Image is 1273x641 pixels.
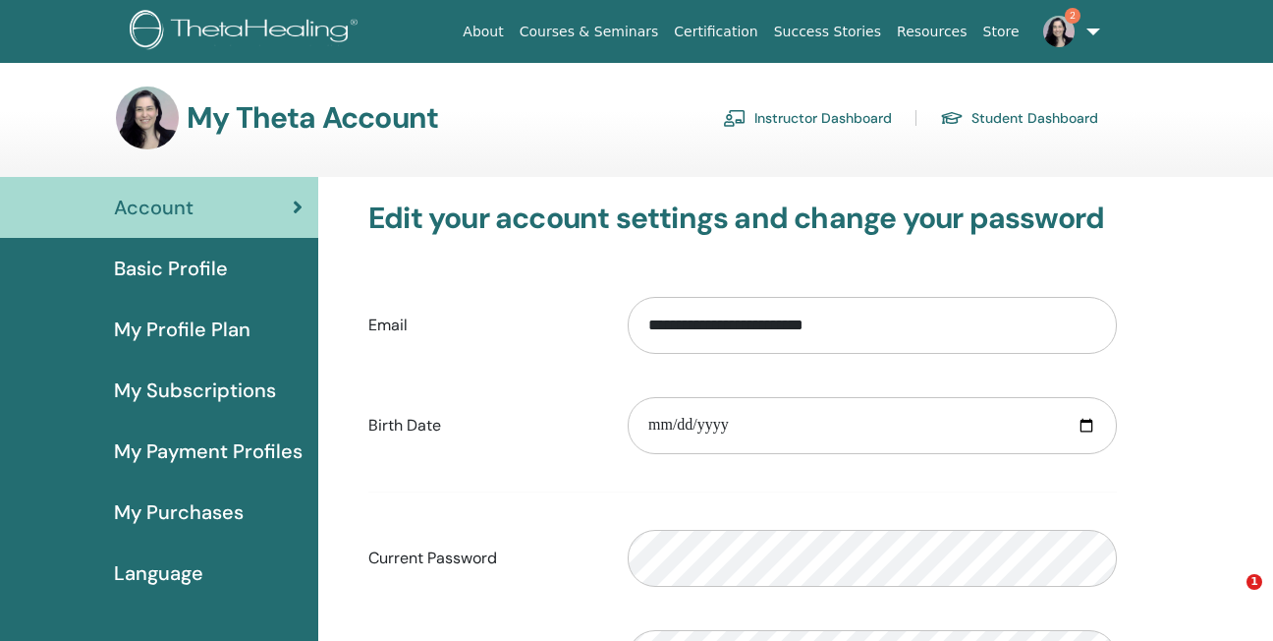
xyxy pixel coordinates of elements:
[114,376,276,405] span: My Subscriptions
[187,100,438,136] h3: My Theta Account
[940,102,1098,134] a: Student Dashboard
[114,497,244,527] span: My Purchases
[114,193,194,222] span: Account
[940,110,964,127] img: graduation-cap.svg
[766,14,889,50] a: Success Stories
[116,87,179,149] img: default.jpg
[354,540,613,577] label: Current Password
[512,14,667,50] a: Courses & Seminars
[368,201,1117,236] h3: Edit your account settings and change your password
[130,10,364,54] img: logo.png
[723,102,892,134] a: Instructor Dashboard
[666,14,765,50] a: Certification
[354,307,613,344] label: Email
[354,407,613,444] label: Birth Date
[723,109,747,127] img: chalkboard-teacher.svg
[455,14,511,50] a: About
[1043,16,1075,47] img: default.jpg
[114,254,228,283] span: Basic Profile
[114,315,250,344] span: My Profile Plan
[1206,574,1253,621] iframe: Intercom live chat
[975,14,1027,50] a: Store
[114,437,303,466] span: My Payment Profiles
[1246,574,1262,590] span: 1
[889,14,975,50] a: Resources
[114,558,203,588] span: Language
[1065,8,1080,24] span: 2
